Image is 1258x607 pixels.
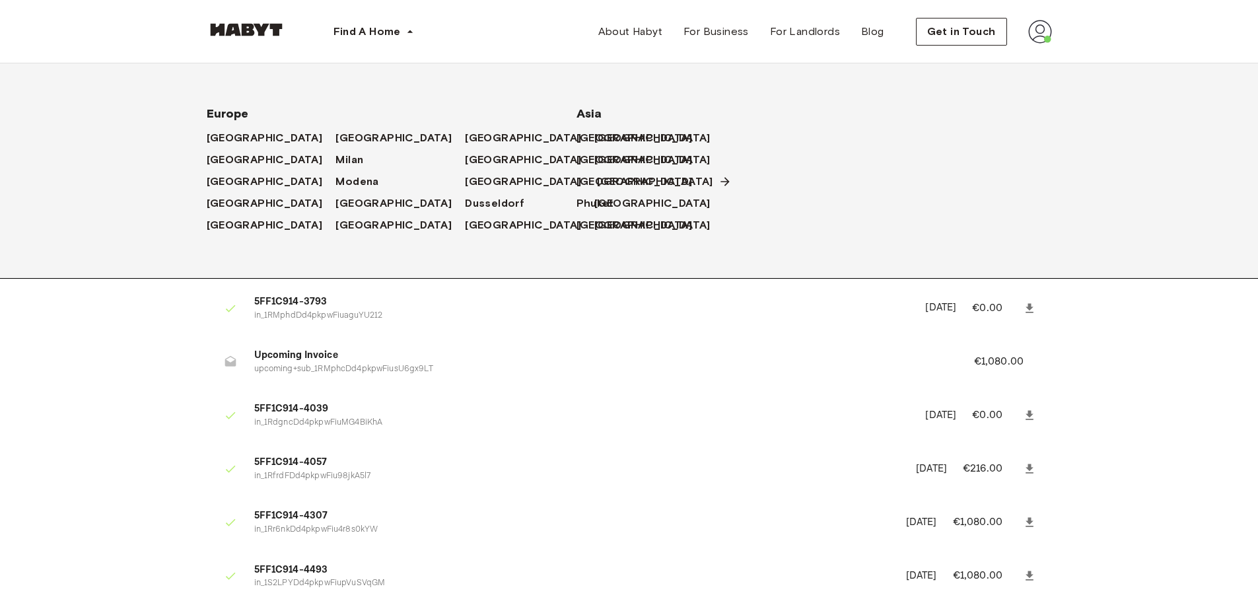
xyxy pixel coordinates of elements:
[465,130,581,146] span: [GEOGRAPHIC_DATA]
[953,515,1020,530] p: €1,080.00
[906,569,937,584] p: [DATE]
[465,174,594,190] a: [GEOGRAPHIC_DATA]
[254,402,910,417] span: 5FF1C914-4039
[465,174,581,190] span: [GEOGRAPHIC_DATA]
[594,217,724,233] a: [GEOGRAPHIC_DATA]
[683,24,749,40] span: For Business
[207,174,323,190] span: [GEOGRAPHIC_DATA]
[594,196,724,211] a: [GEOGRAPHIC_DATA]
[597,174,726,190] a: [GEOGRAPHIC_DATA]
[207,152,323,168] span: [GEOGRAPHIC_DATA]
[207,217,336,233] a: [GEOGRAPHIC_DATA]
[254,295,910,310] span: 5FF1C914-3793
[207,130,336,146] a: [GEOGRAPHIC_DATA]
[254,417,910,429] p: in_1RdgncDd4pkpwFiuMG4BiKhA
[254,563,890,578] span: 5FF1C914-4493
[207,23,286,36] img: Habyt
[851,18,895,45] a: Blog
[861,24,884,40] span: Blog
[335,130,465,146] a: [GEOGRAPHIC_DATA]
[207,196,336,211] a: [GEOGRAPHIC_DATA]
[465,217,594,233] a: [GEOGRAPHIC_DATA]
[594,196,711,211] span: [GEOGRAPHIC_DATA]
[577,174,706,190] a: [GEOGRAPHIC_DATA]
[963,461,1020,477] p: €216.00
[577,217,693,233] span: [GEOGRAPHIC_DATA]
[207,174,336,190] a: [GEOGRAPHIC_DATA]
[207,130,323,146] span: [GEOGRAPHIC_DATA]
[465,130,594,146] a: [GEOGRAPHIC_DATA]
[335,152,376,168] a: Milan
[916,18,1007,46] button: Get in Touch
[335,174,392,190] a: Modena
[916,462,947,477] p: [DATE]
[577,106,682,122] span: Asia
[207,217,323,233] span: [GEOGRAPHIC_DATA]
[323,18,425,45] button: Find A Home
[594,152,724,168] a: [GEOGRAPHIC_DATA]
[577,196,627,211] a: Phuket
[335,196,452,211] span: [GEOGRAPHIC_DATA]
[1028,20,1052,44] img: avatar
[577,196,614,211] span: Phuket
[972,301,1020,316] p: €0.00
[925,301,956,316] p: [DATE]
[254,310,910,322] p: in_1RMphdDd4pkpwFiuaguYU212
[577,152,693,168] span: [GEOGRAPHIC_DATA]
[335,152,363,168] span: Milan
[335,196,465,211] a: [GEOGRAPHIC_DATA]
[335,217,452,233] span: [GEOGRAPHIC_DATA]
[972,408,1020,423] p: €0.00
[588,18,673,45] a: About Habyt
[759,18,851,45] a: For Landlords
[577,152,706,168] a: [GEOGRAPHIC_DATA]
[254,363,942,376] p: upcoming+sub_1RMphcDd4pkpwFiusU6gx9LT
[906,515,937,530] p: [DATE]
[333,24,401,40] span: Find A Home
[577,217,706,233] a: [GEOGRAPHIC_DATA]
[770,24,840,40] span: For Landlords
[335,217,465,233] a: [GEOGRAPHIC_DATA]
[594,130,724,146] a: [GEOGRAPHIC_DATA]
[207,196,323,211] span: [GEOGRAPHIC_DATA]
[577,130,693,146] span: [GEOGRAPHIC_DATA]
[335,174,378,190] span: Modena
[254,509,890,524] span: 5FF1C914-4307
[577,130,706,146] a: [GEOGRAPHIC_DATA]
[465,196,524,211] span: Dusseldorf
[254,524,890,536] p: in_1Rr6nkDd4pkpwFiu4r8s0kYW
[207,152,336,168] a: [GEOGRAPHIC_DATA]
[254,348,942,363] span: Upcoming Invoice
[598,24,662,40] span: About Habyt
[254,470,901,483] p: in_1RfrdFDd4pkpwFiu98jkA5l7
[254,455,901,470] span: 5FF1C914-4057
[927,24,996,40] span: Get in Touch
[953,568,1020,584] p: €1,080.00
[465,217,581,233] span: [GEOGRAPHIC_DATA]
[974,354,1041,370] p: €1,080.00
[335,130,452,146] span: [GEOGRAPHIC_DATA]
[254,577,890,590] p: in_1S2LPYDd4pkpwFiupVuSVqGM
[577,174,693,190] span: [GEOGRAPHIC_DATA]
[465,152,594,168] a: [GEOGRAPHIC_DATA]
[925,408,956,423] p: [DATE]
[465,196,538,211] a: Dusseldorf
[207,106,534,122] span: Europe
[465,152,581,168] span: [GEOGRAPHIC_DATA]
[673,18,759,45] a: For Business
